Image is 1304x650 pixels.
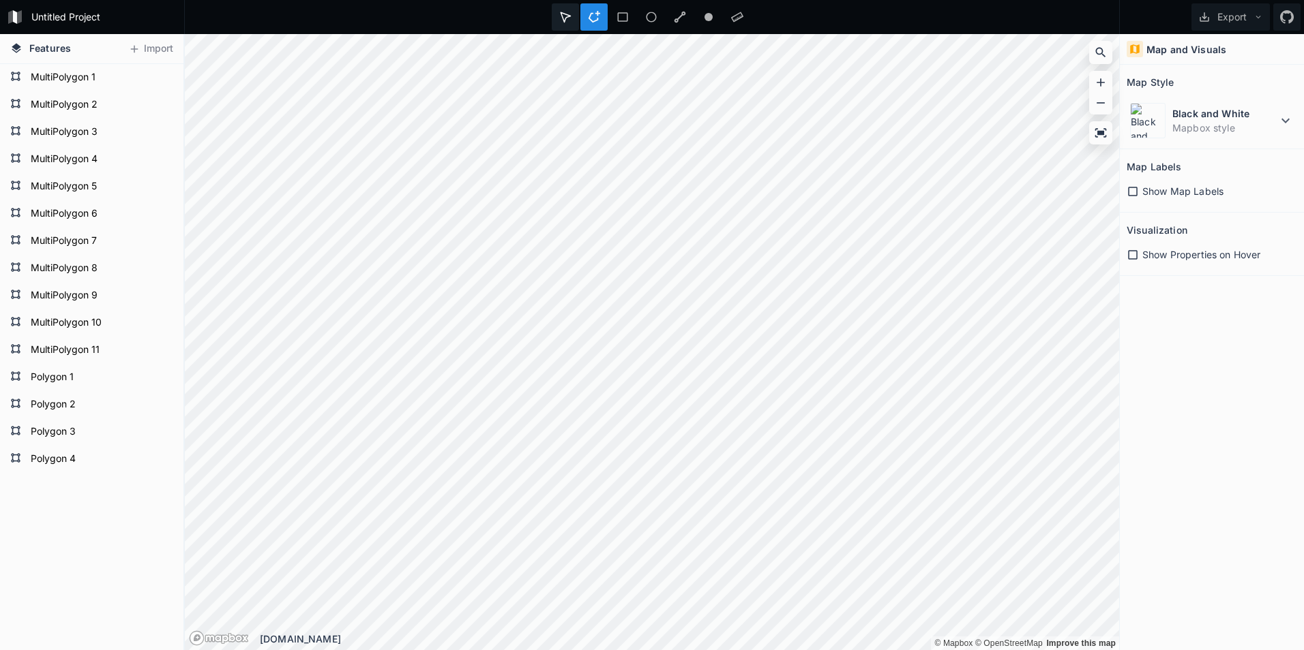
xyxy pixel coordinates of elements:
[1142,247,1260,262] span: Show Properties on Hover
[29,41,71,55] span: Features
[1130,103,1166,138] img: Black and White
[1172,106,1277,121] dt: Black and White
[1127,219,1187,241] h2: Visualization
[1127,156,1181,177] h2: Map Labels
[121,38,180,60] button: Import
[1172,121,1277,135] dd: Mapbox style
[975,638,1043,648] a: OpenStreetMap
[934,638,973,648] a: Mapbox
[1191,3,1270,31] button: Export
[1146,42,1226,57] h4: Map and Visuals
[1142,184,1224,198] span: Show Map Labels
[1046,638,1116,648] a: Map feedback
[260,632,1119,646] div: [DOMAIN_NAME]
[1127,72,1174,93] h2: Map Style
[189,630,249,646] a: Mapbox logo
